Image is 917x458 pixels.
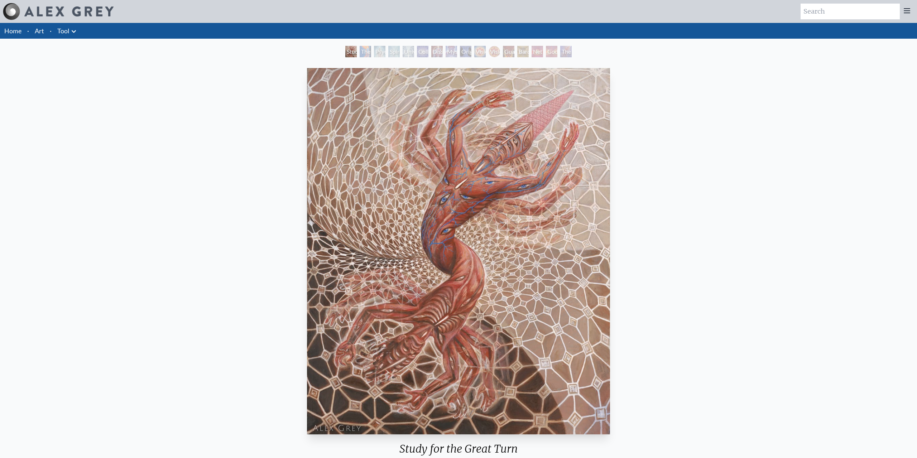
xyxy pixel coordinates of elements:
[345,46,357,57] div: Study for the Great Turn
[546,46,557,57] div: Godself
[403,46,414,57] div: Universal Mind Lattice
[503,46,514,57] div: Guardian of Infinite Vision
[474,46,486,57] div: Vision Crystal
[532,46,543,57] div: Net of Being
[374,46,385,57] div: Psychic Energy System
[460,46,471,57] div: Original Face
[57,26,69,36] a: Tool
[47,23,54,39] li: ·
[560,46,572,57] div: The Great Turn
[360,46,371,57] div: The Torch
[307,68,610,434] img: Study-for-the-Great-Turn_2020_Alex-Grey.jpg
[388,46,400,57] div: Spiritual Energy System
[35,26,44,36] a: Art
[431,46,443,57] div: Dissectional Art for Tool's Lateralus CD
[446,46,457,57] div: Mystic Eye
[24,23,32,39] li: ·
[517,46,529,57] div: Bardo Being
[489,46,500,57] div: Vision Crystal Tondo
[4,27,21,35] a: Home
[801,4,900,19] input: Search
[417,46,428,57] div: Collective Vision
